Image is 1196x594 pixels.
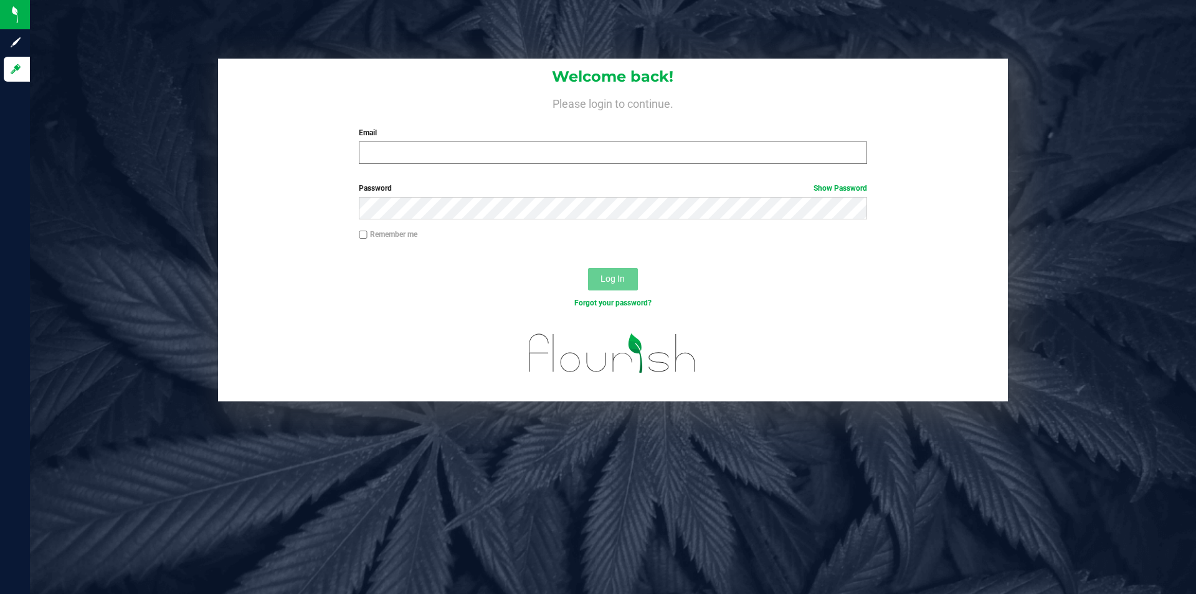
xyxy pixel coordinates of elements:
[359,184,392,193] span: Password
[359,127,866,138] label: Email
[218,69,1008,85] h1: Welcome back!
[514,322,711,385] img: flourish_logo.svg
[600,274,625,284] span: Log In
[814,184,867,193] a: Show Password
[574,299,652,307] a: Forgot your password?
[359,231,368,239] input: Remember me
[218,95,1008,110] h4: Please login to continue.
[359,229,417,240] label: Remember me
[588,268,638,290] button: Log In
[9,63,22,75] inline-svg: Log in
[9,36,22,49] inline-svg: Sign up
